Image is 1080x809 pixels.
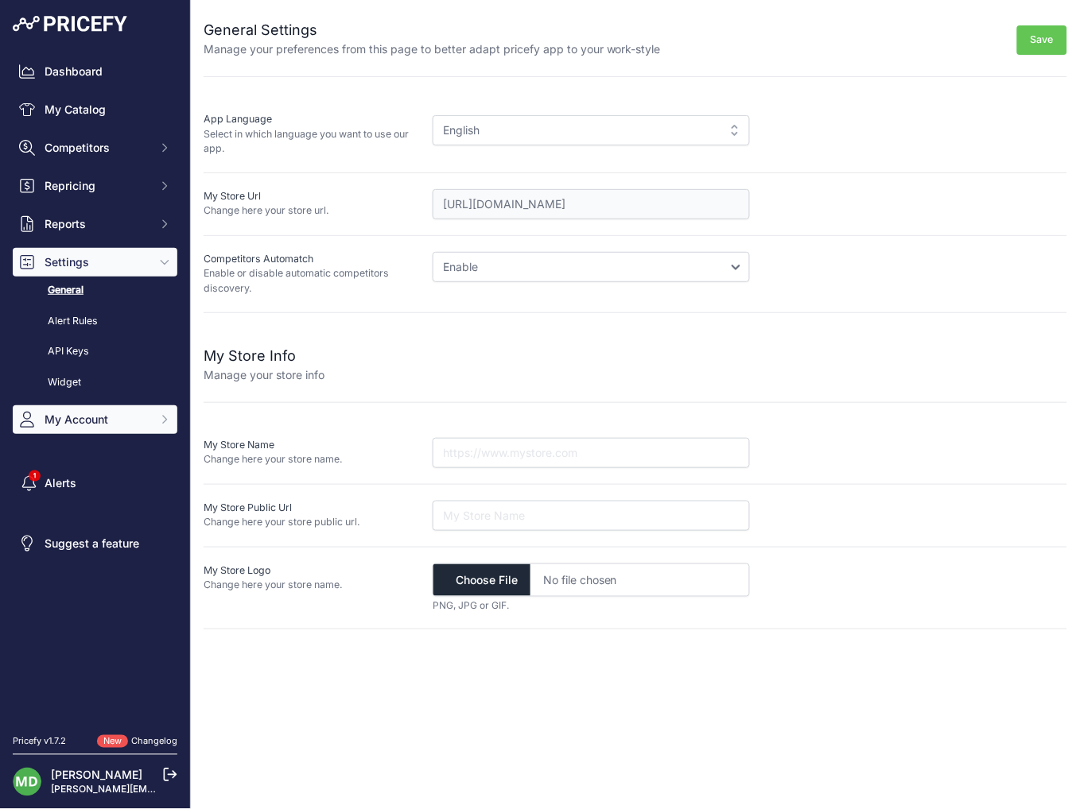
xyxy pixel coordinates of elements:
p: Select in which language you want to use our app. [204,127,420,157]
p: App Language [204,112,420,127]
span: Reports [45,216,149,232]
p: My Store Name [204,438,420,453]
button: Save [1017,25,1067,55]
input: https://www.mystore.com [433,189,750,219]
p: My Store Public Url [204,501,420,516]
p: Competitors Automatch [204,252,420,267]
a: Suggest a feature [13,529,177,558]
a: [PERSON_NAME] [51,768,142,782]
span: My Account [45,412,149,428]
h2: General Settings [204,19,661,41]
a: General [13,277,177,304]
button: My Account [13,405,177,434]
button: Repricing [13,172,177,200]
a: Changelog [131,736,177,747]
p: Manage your preferences from this page to better adapt pricefy app to your work-style [204,41,661,57]
div: Pricefy v1.7.2 [13,735,66,749]
span: New [97,735,128,749]
a: Alerts [13,469,177,497]
a: [PERSON_NAME][EMAIL_ADDRESS][DOMAIN_NAME] [51,784,296,795]
nav: Sidebar [13,57,177,716]
input: https://www.mystore.com [433,438,750,468]
span: Repricing [45,178,149,194]
input: My Store Name [433,501,750,531]
a: Dashboard [13,57,177,86]
p: My Store Url [204,189,420,204]
img: Pricefy Logo [13,16,127,32]
p: My Store Logo [204,563,420,579]
p: Change here your store url. [204,203,420,219]
span: Settings [45,254,149,270]
p: Change here your store name. [204,578,420,593]
p: PNG, JPG or GIF. [433,600,750,613]
p: Manage your store info [204,367,324,383]
p: Change here your store public url. [204,515,420,530]
button: Reports [13,210,177,238]
p: Enable or disable automatic competitors discovery. [204,266,420,296]
a: API Keys [13,338,177,366]
button: Competitors [13,134,177,162]
p: Change here your store name. [204,452,420,467]
span: Competitors [45,140,149,156]
div: English [433,115,750,145]
a: My Catalog [13,95,177,124]
a: Widget [13,369,177,397]
a: Alert Rules [13,308,177,335]
button: Settings [13,248,177,277]
h2: My Store Info [204,345,324,367]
